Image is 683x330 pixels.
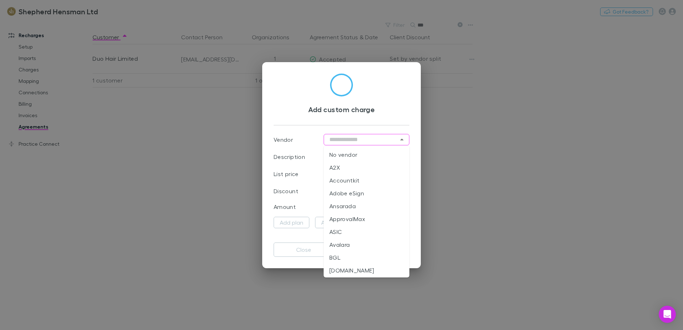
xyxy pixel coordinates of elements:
li: Calxa [324,277,409,290]
li: Accountkit [324,174,409,187]
button: Close [397,135,407,145]
h3: Add custom charge [274,105,409,114]
p: Description [274,152,305,161]
li: ApprovalMax [324,212,409,225]
li: Adobe eSign [324,187,409,200]
li: BGL [324,251,409,264]
p: Amount [274,202,296,211]
li: A2X [324,161,409,174]
p: List price [274,170,299,178]
p: Discount [274,187,298,195]
button: Close [274,242,334,257]
li: [DOMAIN_NAME] [324,264,409,277]
li: ASIC [324,225,409,238]
button: Add plan [274,217,309,228]
li: Avalara [324,238,409,251]
li: Ansarada [324,200,409,212]
p: Vendor [274,135,293,144]
li: No vendor [324,148,409,161]
div: Open Intercom Messenger [659,306,676,323]
button: Add billing period [315,217,372,228]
